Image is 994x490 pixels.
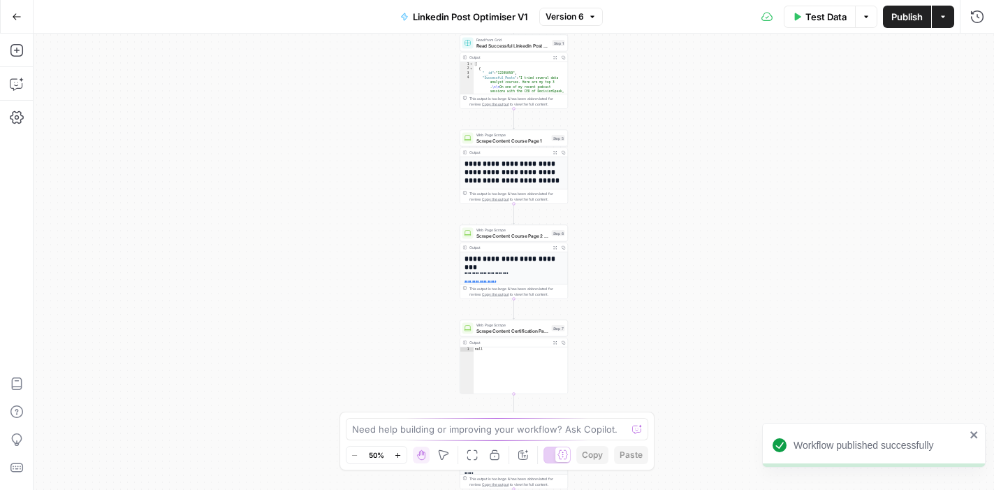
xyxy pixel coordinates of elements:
[460,71,474,76] div: 3
[883,6,931,28] button: Publish
[460,347,474,352] div: 1
[460,75,474,366] div: 4
[576,446,608,464] button: Copy
[620,449,643,461] span: Paste
[891,10,923,24] span: Publish
[482,102,509,106] span: Copy the output
[369,449,384,461] span: 50%
[460,35,568,109] div: Read from GridRead Successful Linkedin Post GridStep 1Output[ { "__id":"12205059", "Successful_Po...
[469,191,565,202] div: This output is too large & has been abbreviated for review. to view the full content.
[460,320,568,394] div: Web Page ScrapeScrape Content Certification Page (If any)Step 7Outputnull
[469,286,565,297] div: This output is too large & has been abbreviated for review. to view the full content.
[413,10,528,24] span: Linkedin Post Optimiser V1
[469,476,565,487] div: This output is too large & has been abbreviated for review. to view the full content.
[794,438,965,452] div: Workflow published successfully
[476,42,550,49] span: Read Successful Linkedin Post Grid
[552,325,565,331] div: Step 7
[513,109,515,129] g: Edge from step_1 to step_5
[476,137,549,144] span: Scrape Content Course Page 1
[513,299,515,319] g: Edge from step_6 to step_7
[482,292,509,296] span: Copy the output
[513,14,515,34] g: Edge from start to step_1
[539,8,603,26] button: Version 6
[482,197,509,201] span: Copy the output
[469,340,549,345] div: Output
[476,132,549,138] span: Web Page Scrape
[476,327,549,334] span: Scrape Content Certification Page (If any)
[469,55,549,60] div: Output
[469,66,474,71] span: Toggle code folding, rows 2 through 5
[970,429,979,440] button: close
[805,10,847,24] span: Test Data
[476,322,549,328] span: Web Page Scrape
[460,66,474,71] div: 2
[546,10,584,23] span: Version 6
[469,150,549,155] div: Output
[392,6,536,28] button: Linkedin Post Optimiser V1
[476,227,549,233] span: Web Page Scrape
[552,135,565,141] div: Step 5
[553,40,565,46] div: Step 1
[476,232,549,239] span: Scrape Content Course Page 2 (If any)
[614,446,648,464] button: Paste
[513,394,515,415] g: Edge from step_7 to step_3
[469,245,549,250] div: Output
[582,449,603,461] span: Copy
[469,96,565,107] div: This output is too large & has been abbreviated for review. to view the full content.
[552,230,565,236] div: Step 6
[513,204,515,224] g: Edge from step_5 to step_6
[476,37,550,43] span: Read from Grid
[482,482,509,487] span: Copy the output
[460,62,474,67] div: 1
[469,62,474,67] span: Toggle code folding, rows 1 through 6
[784,6,855,28] button: Test Data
